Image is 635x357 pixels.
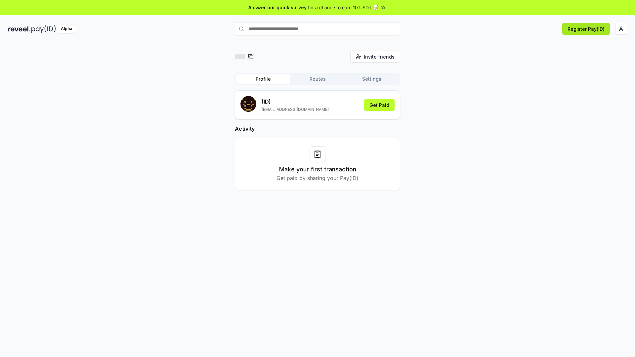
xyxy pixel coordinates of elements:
[364,99,395,111] button: Get Paid
[235,125,400,133] h2: Activity
[276,174,359,182] p: Get paid by sharing your Pay(ID)
[236,74,290,84] button: Profile
[279,165,356,174] h3: Make your first transaction
[262,98,329,106] p: (ID)
[345,74,399,84] button: Settings
[290,74,345,84] button: Routes
[364,53,395,60] span: Invite friends
[562,23,610,35] button: Register Pay(ID)
[262,107,329,112] p: [EMAIL_ADDRESS][DOMAIN_NAME]
[248,4,307,11] span: Answer our quick survey
[308,4,379,11] span: for a chance to earn 10 USDT 📝
[31,25,56,33] img: pay_id
[8,25,30,33] img: reveel_dark
[350,51,400,63] button: Invite friends
[57,25,76,33] div: Alpha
